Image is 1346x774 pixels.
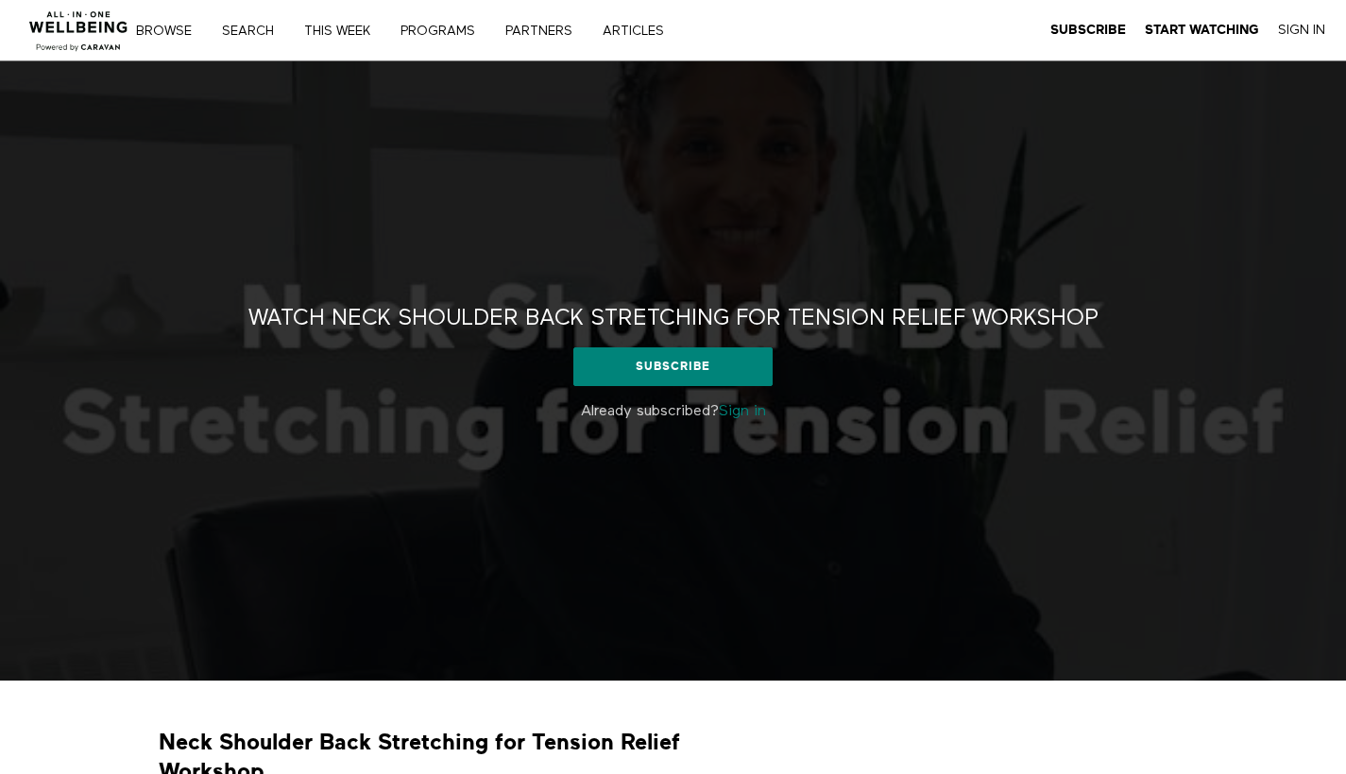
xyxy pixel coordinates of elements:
a: Sign in [719,404,766,419]
h2: Watch Neck Shoulder Back Stretching for Tension Relief Workshop [248,304,1099,333]
a: Start Watching [1145,22,1259,39]
a: Sign In [1278,22,1325,39]
strong: Start Watching [1145,23,1259,37]
a: PROGRAMS [394,25,495,38]
a: PARTNERS [499,25,592,38]
a: Browse [129,25,212,38]
nav: Primary [149,21,703,40]
strong: Subscribe [1050,23,1126,37]
a: Search [215,25,294,38]
a: Subscribe [1050,22,1126,39]
a: Subscribe [573,347,773,385]
a: THIS WEEK [298,25,390,38]
p: Already subscribed? [466,400,880,423]
a: ARTICLES [596,25,684,38]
